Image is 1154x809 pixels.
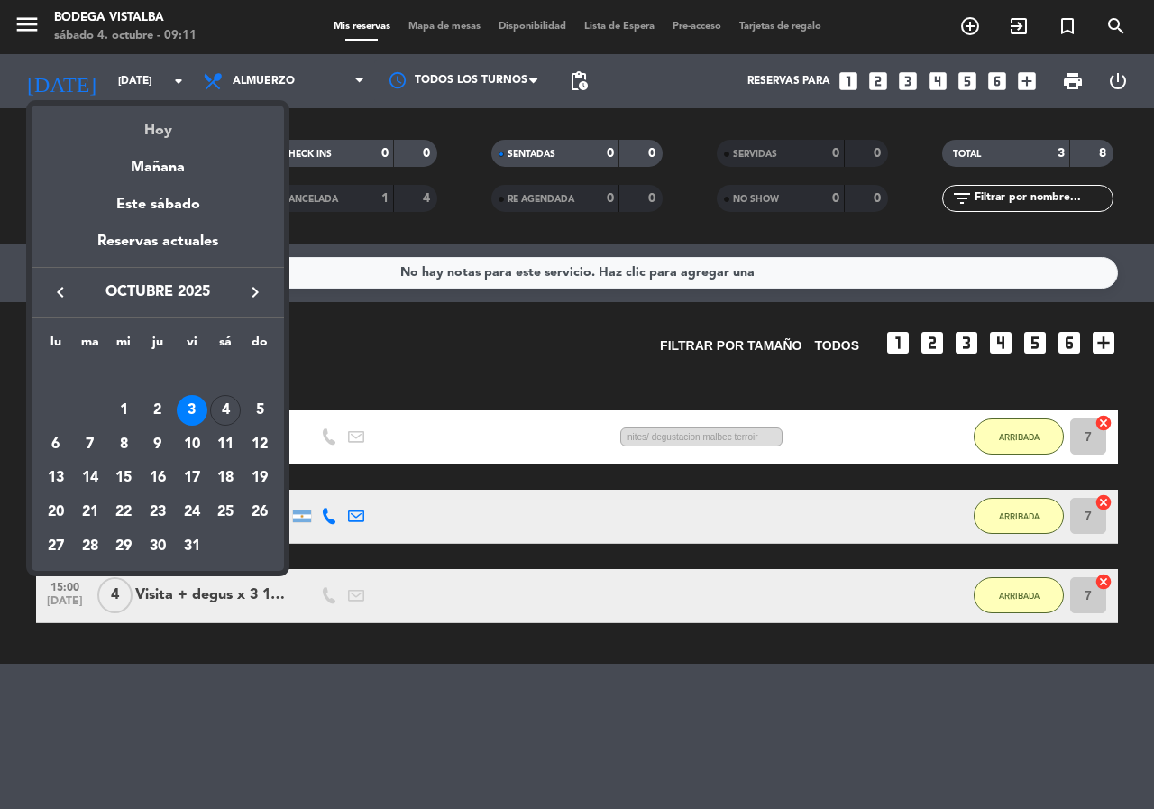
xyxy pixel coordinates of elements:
[75,429,105,460] div: 7
[244,395,275,426] div: 5
[177,395,207,426] div: 3
[244,497,275,528] div: 26
[175,427,209,462] td: 10 de octubre de 2025
[209,427,243,462] td: 11 de octubre de 2025
[75,531,105,562] div: 28
[73,495,107,529] td: 21 de octubre de 2025
[75,463,105,493] div: 14
[141,427,175,462] td: 9 de octubre de 2025
[39,332,73,360] th: lunes
[73,461,107,495] td: 14 de octubre de 2025
[243,461,277,495] td: 19 de octubre de 2025
[141,461,175,495] td: 16 de octubre de 2025
[50,281,71,303] i: keyboard_arrow_left
[243,393,277,427] td: 5 de octubre de 2025
[108,395,139,426] div: 1
[210,429,241,460] div: 11
[244,463,275,493] div: 19
[73,427,107,462] td: 7 de octubre de 2025
[108,429,139,460] div: 8
[39,359,277,393] td: OCT.
[32,230,284,267] div: Reservas actuales
[210,395,241,426] div: 4
[175,332,209,360] th: viernes
[32,142,284,179] div: Mañana
[41,463,71,493] div: 13
[177,531,207,562] div: 31
[175,461,209,495] td: 17 de octubre de 2025
[106,393,141,427] td: 1 de octubre de 2025
[106,332,141,360] th: miércoles
[108,463,139,493] div: 15
[177,497,207,528] div: 24
[106,529,141,564] td: 29 de octubre de 2025
[209,495,243,529] td: 25 de octubre de 2025
[177,429,207,460] div: 10
[106,495,141,529] td: 22 de octubre de 2025
[243,332,277,360] th: domingo
[106,461,141,495] td: 15 de octubre de 2025
[142,463,173,493] div: 16
[244,281,266,303] i: keyboard_arrow_right
[142,429,173,460] div: 9
[106,427,141,462] td: 8 de octubre de 2025
[210,497,241,528] div: 25
[108,497,139,528] div: 22
[32,179,284,230] div: Este sábado
[209,332,243,360] th: sábado
[77,280,239,304] span: octubre 2025
[39,427,73,462] td: 6 de octubre de 2025
[39,529,73,564] td: 27 de octubre de 2025
[75,497,105,528] div: 21
[243,427,277,462] td: 12 de octubre de 2025
[44,280,77,304] button: keyboard_arrow_left
[142,531,173,562] div: 30
[32,106,284,142] div: Hoy
[142,395,173,426] div: 2
[108,531,139,562] div: 29
[177,463,207,493] div: 17
[175,495,209,529] td: 24 de octubre de 2025
[141,529,175,564] td: 30 de octubre de 2025
[210,463,241,493] div: 18
[243,495,277,529] td: 26 de octubre de 2025
[41,497,71,528] div: 20
[39,495,73,529] td: 20 de octubre de 2025
[209,393,243,427] td: 4 de octubre de 2025
[239,280,271,304] button: keyboard_arrow_right
[141,332,175,360] th: jueves
[209,461,243,495] td: 18 de octubre de 2025
[41,531,71,562] div: 27
[142,497,173,528] div: 23
[73,529,107,564] td: 28 de octubre de 2025
[175,393,209,427] td: 3 de octubre de 2025
[175,529,209,564] td: 31 de octubre de 2025
[39,461,73,495] td: 13 de octubre de 2025
[73,332,107,360] th: martes
[141,495,175,529] td: 23 de octubre de 2025
[244,429,275,460] div: 12
[41,429,71,460] div: 6
[141,393,175,427] td: 2 de octubre de 2025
